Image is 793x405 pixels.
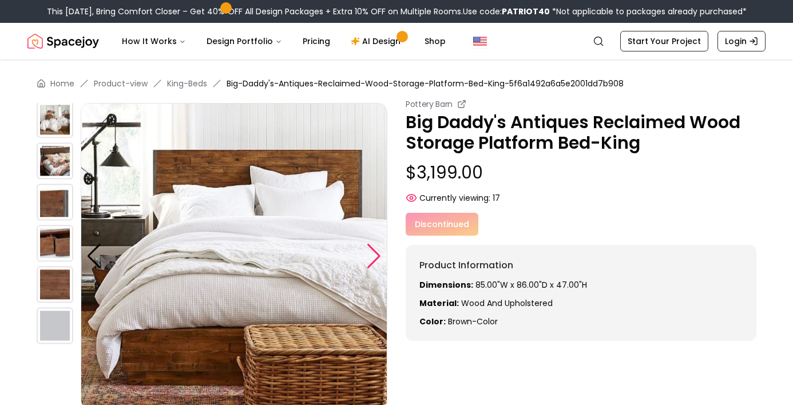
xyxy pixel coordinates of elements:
[94,78,148,89] a: Product-view
[37,142,73,179] img: https://storage.googleapis.com/spacejoy-main/assets/5f6a1492a6a5e2001dd7b908/product_4_72fmc4af2mkj
[502,6,550,17] b: PATRIOT40
[37,225,73,261] img: https://storage.googleapis.com/spacejoy-main/assets/5f6a1492a6a5e2001dd7b908/product_6_ma78i1e1o7h
[419,297,459,309] strong: Material:
[294,30,339,53] a: Pricing
[342,30,413,53] a: AI Design
[113,30,195,53] button: How It Works
[550,6,747,17] span: *Not applicable to packages already purchased*
[27,30,99,53] img: Spacejoy Logo
[37,184,73,220] img: https://storage.googleapis.com/spacejoy-main/assets/5f6a1492a6a5e2001dd7b908/product_5_d9o1dfcic0e
[620,31,708,51] a: Start Your Project
[197,30,291,53] button: Design Portfolio
[419,279,473,291] strong: Dimensions:
[406,98,453,110] small: Pottery Barn
[227,78,624,89] span: Big-Daddy's-Antiques-Reclaimed-Wood-Storage-Platform-Bed-King-5f6a1492a6a5e2001dd7b908
[419,316,446,327] strong: Color:
[415,30,455,53] a: Shop
[37,307,73,344] img: https://storage.googleapis.com/spacejoy-main/assets/5f6a1492a6a5e2001dd7b908/product_8_om9e9m91j8m
[419,192,490,204] span: Currently viewing:
[27,30,99,53] a: Spacejoy
[419,259,743,272] h6: Product Information
[406,162,756,183] p: $3,199.00
[461,297,553,309] span: Wood and Upholstered
[37,78,756,89] nav: breadcrumb
[167,78,207,89] a: King-Beds
[37,266,73,303] img: https://storage.googleapis.com/spacejoy-main/assets/5f6a1492a6a5e2001dd7b908/product_7_a2mpknjkn2nd
[47,6,747,17] div: This [DATE], Bring Comfort Closer – Get 40% OFF All Design Packages + Extra 10% OFF on Multiple R...
[717,31,766,51] a: Login
[113,30,455,53] nav: Main
[406,112,756,153] p: Big Daddy's Antiques Reclaimed Wood Storage Platform Bed-King
[419,279,743,291] p: 85.00"W x 86.00"D x 47.00"H
[27,23,766,59] nav: Global
[473,34,487,48] img: United States
[493,192,500,204] span: 17
[463,6,550,17] span: Use code:
[37,101,73,138] img: https://storage.googleapis.com/spacejoy-main/assets/5f6a1492a6a5e2001dd7b908/product_3_6h7n7ma41pba
[50,78,74,89] a: Home
[448,316,498,327] span: brown-color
